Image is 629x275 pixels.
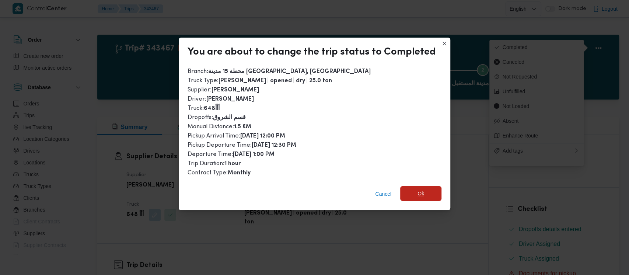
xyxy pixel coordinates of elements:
[188,69,371,74] span: Branch :
[206,97,254,102] b: [PERSON_NAME]
[188,105,220,111] span: Truck :
[188,115,246,121] span: Dropoffs :
[188,170,251,176] span: Contract Type :
[440,39,449,48] button: Closes this modal window
[188,161,241,167] span: Trip Duration :
[188,124,251,130] span: Manual Distance :
[213,115,246,121] b: قسم الشروق
[188,142,296,148] span: Pickup Departure Time :
[228,170,251,176] b: Monthly
[188,87,259,93] span: Supplier :
[234,124,251,130] b: 1.5 KM
[375,189,391,198] span: Cancel
[188,152,275,157] span: Departure Time :
[372,187,394,201] button: Cancel
[224,161,241,167] b: 1 hour
[417,189,424,198] span: Ok
[252,143,296,148] b: [DATE] 12:30 PM
[188,96,254,102] span: Driver :
[188,133,285,139] span: Pickup Arrival Time :
[233,152,275,157] b: [DATE] 1:00 PM
[400,186,441,201] button: Ok
[204,106,220,111] b: 648أأأ
[188,78,332,84] span: Truck Type :
[219,78,332,84] b: [PERSON_NAME] | opened | dry | 25.0 ton
[240,133,285,139] b: [DATE] 12:00 PM
[212,87,259,93] b: [PERSON_NAME]
[188,46,436,58] div: You are about to change the trip status to Completed
[208,69,371,74] b: محطة 15 مدينة [GEOGRAPHIC_DATA], [GEOGRAPHIC_DATA]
